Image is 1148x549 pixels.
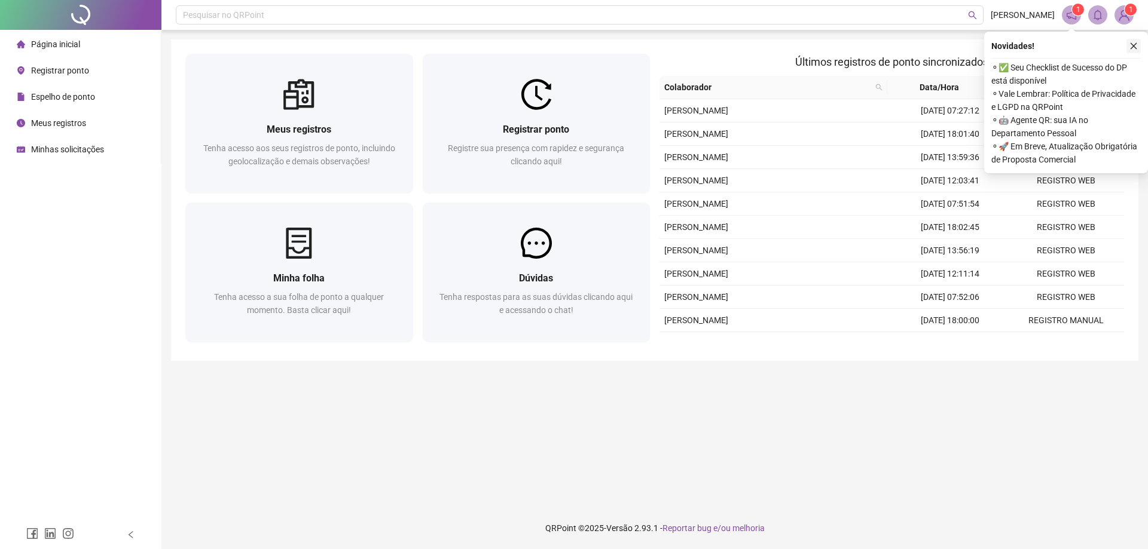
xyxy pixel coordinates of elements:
[127,530,135,539] span: left
[991,114,1141,140] span: ⚬ 🤖 Agente QR: sua IA no Departamento Pessoal
[1115,6,1133,24] img: 63900
[664,81,871,94] span: Colaborador
[991,8,1055,22] span: [PERSON_NAME]
[1129,5,1133,14] span: 1
[1008,169,1124,192] td: REGISTRO WEB
[17,93,25,101] span: file
[1008,262,1124,286] td: REGISTRO WEB
[44,527,56,539] span: linkedin
[1076,5,1080,14] span: 1
[31,39,80,49] span: Página inicial
[887,76,1002,99] th: Data/Hora
[892,146,1008,169] td: [DATE] 13:59:36
[1072,4,1084,16] sup: 1
[448,143,624,166] span: Registre sua presença com rapidez e segurança clicando aqui!
[664,269,728,278] span: [PERSON_NAME]
[892,309,1008,332] td: [DATE] 18:00:00
[31,92,95,102] span: Espelho de ponto
[991,61,1141,87] span: ⚬ ✅ Seu Checklist de Sucesso do DP está disponível
[1125,4,1137,16] sup: Atualize o seu contato no menu Meus Dados
[875,84,883,91] span: search
[214,292,384,315] span: Tenha acesso a sua folha de ponto a qualquer momento. Basta clicar aqui!
[17,40,25,48] span: home
[664,176,728,185] span: [PERSON_NAME]
[1008,239,1124,262] td: REGISTRO WEB
[1092,10,1103,20] span: bell
[892,262,1008,286] td: [DATE] 12:11:14
[31,145,104,154] span: Minhas solicitações
[1129,42,1138,50] span: close
[1008,332,1124,355] td: REGISTRO WEB
[606,523,633,533] span: Versão
[1008,309,1124,332] td: REGISTRO MANUAL
[795,56,988,68] span: Últimos registros de ponto sincronizados
[662,523,765,533] span: Reportar bug e/ou melhoria
[519,272,553,284] span: Dúvidas
[503,124,569,135] span: Registrar ponto
[892,192,1008,216] td: [DATE] 07:51:54
[31,118,86,128] span: Meus registros
[439,292,633,315] span: Tenha respostas para as suas dúvidas clicando aqui e acessando o chat!
[185,203,413,342] a: Minha folhaTenha acesso a sua folha de ponto a qualquer momento. Basta clicar aqui!
[664,106,728,115] span: [PERSON_NAME]
[991,87,1141,114] span: ⚬ Vale Lembrar: Política de Privacidade e LGPD na QRPoint
[991,39,1034,53] span: Novidades !
[991,140,1141,166] span: ⚬ 🚀 Em Breve, Atualização Obrigatória de Proposta Comercial
[664,315,728,325] span: [PERSON_NAME]
[17,119,25,127] span: clock-circle
[664,222,728,232] span: [PERSON_NAME]
[892,81,987,94] span: Data/Hora
[26,527,38,539] span: facebook
[664,152,728,162] span: [PERSON_NAME]
[664,246,728,255] span: [PERSON_NAME]
[62,527,74,539] span: instagram
[664,292,728,302] span: [PERSON_NAME]
[423,54,651,193] a: Registrar pontoRegistre sua presença com rapidez e segurança clicando aqui!
[273,272,325,284] span: Minha folha
[1066,10,1077,20] span: notification
[873,78,885,96] span: search
[31,66,89,75] span: Registrar ponto
[1008,192,1124,216] td: REGISTRO WEB
[185,54,413,193] a: Meus registrosTenha acesso aos seus registros de ponto, incluindo geolocalização e demais observa...
[17,145,25,154] span: schedule
[664,199,728,208] span: [PERSON_NAME]
[892,286,1008,309] td: [DATE] 07:52:06
[203,143,395,166] span: Tenha acesso aos seus registros de ponto, incluindo geolocalização e demais observações!
[968,11,977,20] span: search
[423,203,651,342] a: DúvidasTenha respostas para as suas dúvidas clicando aqui e acessando o chat!
[161,507,1148,549] footer: QRPoint © 2025 - 2.93.1 -
[892,216,1008,239] td: [DATE] 18:02:45
[892,169,1008,192] td: [DATE] 12:03:41
[1008,216,1124,239] td: REGISTRO WEB
[1008,286,1124,309] td: REGISTRO WEB
[892,332,1008,355] td: [DATE] 13:32:32
[892,99,1008,122] td: [DATE] 07:27:12
[17,66,25,75] span: environment
[267,124,331,135] span: Meus registros
[892,239,1008,262] td: [DATE] 13:56:19
[664,129,728,139] span: [PERSON_NAME]
[892,122,1008,146] td: [DATE] 18:01:40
